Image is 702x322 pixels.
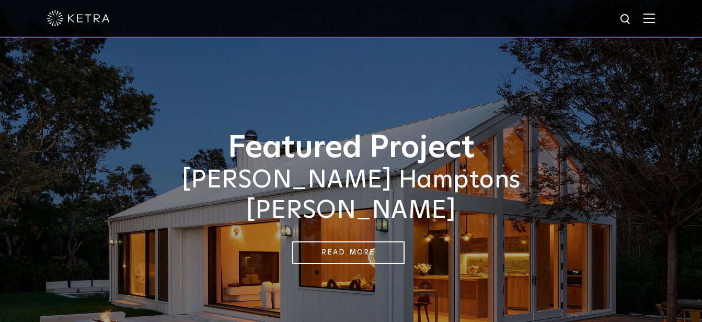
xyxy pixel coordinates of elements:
[90,131,613,165] h1: Featured Project
[47,10,110,26] img: ketra-logo-2019-white
[643,13,655,23] img: Hamburger%20Nav.svg
[619,13,632,26] img: search icon
[292,241,405,264] a: Read More
[90,165,613,226] h2: [PERSON_NAME] Hamptons [PERSON_NAME]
